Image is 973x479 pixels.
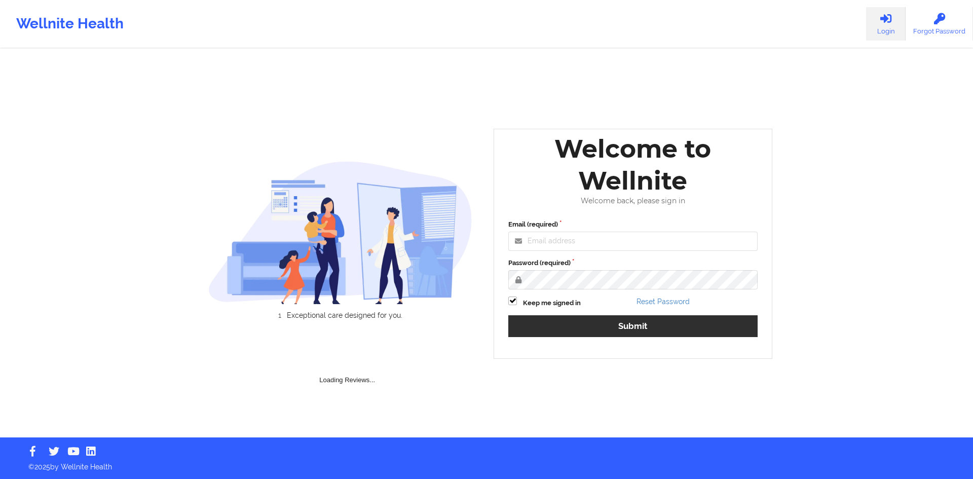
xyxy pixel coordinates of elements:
[508,219,758,230] label: Email (required)
[866,7,906,41] a: Login
[208,161,473,304] img: wellnite-auth-hero_200.c722682e.png
[217,311,472,319] li: Exceptional care designed for you.
[523,298,581,308] label: Keep me signed in
[21,455,952,472] p: © 2025 by Wellnite Health
[208,337,487,385] div: Loading Reviews...
[501,197,765,205] div: Welcome back, please sign in
[637,298,690,306] a: Reset Password
[508,258,758,268] label: Password (required)
[906,7,973,41] a: Forgot Password
[508,232,758,251] input: Email address
[508,315,758,337] button: Submit
[501,133,765,197] div: Welcome to Wellnite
